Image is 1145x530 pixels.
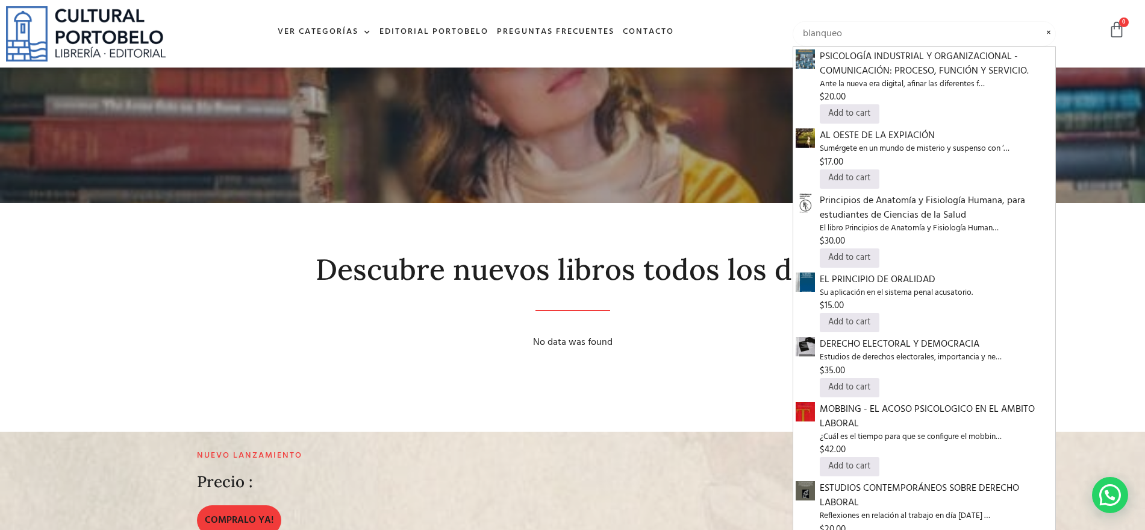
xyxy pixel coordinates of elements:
a: PSICOLOGÍA INDUSTRIAL Y ORGANIZACIONAL - COMUNICACIÓN: PROCESO, FUNCIÓN Y SERVICIO. [796,51,815,67]
span: DERECHO ELECTORAL Y DEMOCRACIA [820,337,1053,352]
a: Preguntas frecuentes [493,19,619,45]
img: PORTADA COMUNICACIONai_Mesa de trabajo 1 [796,49,815,69]
a: AL OESTE DE LA EXPIACIÓN [796,130,815,146]
span: $ [820,90,825,104]
a: AL OESTE DE LA EXPIACIÓNSumérgete en un mundo de misterio y suspenso con ‘…$17.00 [820,128,1053,169]
bdi: 17.00 [820,155,843,169]
span: Estudios de derechos electorales, importancia y ne… [820,352,1053,364]
a: MOBBING - EL ACOSO PSICOLOGICO EN EL AMBITO LABORAL¿Cuál es el tiempo para que se configure el mo... [820,402,1053,457]
a: MOBBING - EL ACOSO PSICOLOGICO EN EL AMBITO LABORAL [796,404,815,420]
span: 0 [1119,17,1129,27]
img: portada al oeste de la expiacion_Mesa de trabajo 1 [796,128,815,148]
span: COMPRALO YA! [205,513,273,528]
h2: Nuevo lanzamiento [197,451,698,461]
a: Principios de Anatomía y Fisiología Humana, para estudiantes de Ciencias de la Salud [796,195,815,211]
a: EL PRINCIPIO DE ORALIDADSu aplicación en el sistema penal acusatorio.$15.00 [820,273,1053,313]
div: Contactar por WhatsApp [1092,477,1128,513]
span: $ [820,443,825,457]
bdi: 35.00 [820,364,845,378]
div: No data was found [199,335,946,350]
span: AL OESTE DE LA EXPIACIÓN [820,128,1053,143]
a: DERECHO ELECTORAL Y DEMOCRACIAEstudios de derechos electorales, importancia y ne…$35.00 [820,337,1053,377]
span: Limpiar [1041,26,1056,27]
span: Su aplicación en el sistema penal acusatorio. [820,287,1053,299]
span: MOBBING - EL ACOSO PSICOLOGICO EN EL AMBITO LABORAL [820,402,1053,431]
a: Add to cart: “PSICOLOGÍA INDUSTRIAL Y ORGANIZACIONAL - COMUNICACIÓN: PROCESO, FUNCIÓN Y SERVICIO.” [820,104,879,124]
img: Captura-de-Pantalla-2022-07-28-a-las-3.23.45-p.-m..png [796,194,815,213]
a: DERECHO ELECTORAL Y DEMOCRACIA [796,339,815,355]
bdi: 42.00 [820,443,846,457]
span: $ [820,364,825,378]
span: $ [820,298,825,313]
span: ESTUDIOS CONTEMPORÁNEOS SOBRE DERECHO LABORAL [820,481,1053,510]
span: $ [820,234,825,248]
h2: Precio : [197,473,253,491]
span: EL PRINCIPIO DE ORALIDAD [820,273,1053,287]
a: Add to cart: “AL OESTE DE LA EXPIACIÓN” [820,169,879,189]
img: Screen_Shot_2018-11-12_at_10.15.27_AM-2.png [796,481,815,500]
h2: Descubre nuevos libros todos los días [199,254,946,286]
span: Principios de Anatomía y Fisiología Humana, para estudiantes de Ciencias de la Salud [820,194,1053,222]
img: BA_219-1.png [796,273,815,292]
a: Add to cart: “DERECHO ELECTORAL Y DEMOCRACIA” [820,378,879,397]
img: BA_268-1.png [796,337,815,356]
span: Ante la nueva era digital, afinar las diferentes f… [820,78,1053,90]
span: ¿Cuál es el tiempo para que se configure el mobbin… [820,431,1053,443]
img: mobbing-el-acoso-psicologico-en-el-ambito-laboral_9789974676411-1.jpg [796,402,815,421]
span: El libro Principios de Anatomía y Fisiología Human… [820,222,1053,235]
span: $ [820,155,825,169]
bdi: 20.00 [820,90,846,104]
a: Ver Categorías [273,19,375,45]
a: Add to cart: “MOBBING - EL ACOSO PSICOLOGICO EN EL AMBITO LABORAL” [820,457,879,476]
a: PSICOLOGÍA INDUSTRIAL Y ORGANIZACIONAL - COMUNICACIÓN: PROCESO, FUNCIÓN Y SERVICIO.Ante la nueva ... [820,49,1053,104]
span: Sumérgete en un mundo de misterio y suspenso con ‘… [820,143,1053,155]
a: 0 [1108,21,1125,39]
a: Editorial Portobelo [375,19,493,45]
input: Búsqueda [793,21,1056,46]
a: EL PRINCIPIO DE ORALIDAD [796,274,815,290]
a: ESTUDIOS CONTEMPORÁNEOS SOBRE DERECHO LABORAL [796,483,815,499]
bdi: 15.00 [820,298,844,313]
a: Contacto [619,19,678,45]
a: Add to cart: “Principios de Anatomía y Fisiología Humana, para estudiantes de Ciencias de la Salud” [820,248,879,268]
a: Principios de Anatomía y Fisiología Humana, para estudiantes de Ciencias de la SaludEl libro Prin... [820,194,1053,248]
bdi: 30.00 [820,234,845,248]
span: PSICOLOGÍA INDUSTRIAL Y ORGANIZACIONAL - COMUNICACIÓN: PROCESO, FUNCIÓN Y SERVICIO. [820,49,1053,78]
span: Reflexiones en relación al trabajo en día [DATE] … [820,510,1053,522]
a: Add to cart: “EL PRINCIPIO DE ORALIDAD” [820,313,879,332]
